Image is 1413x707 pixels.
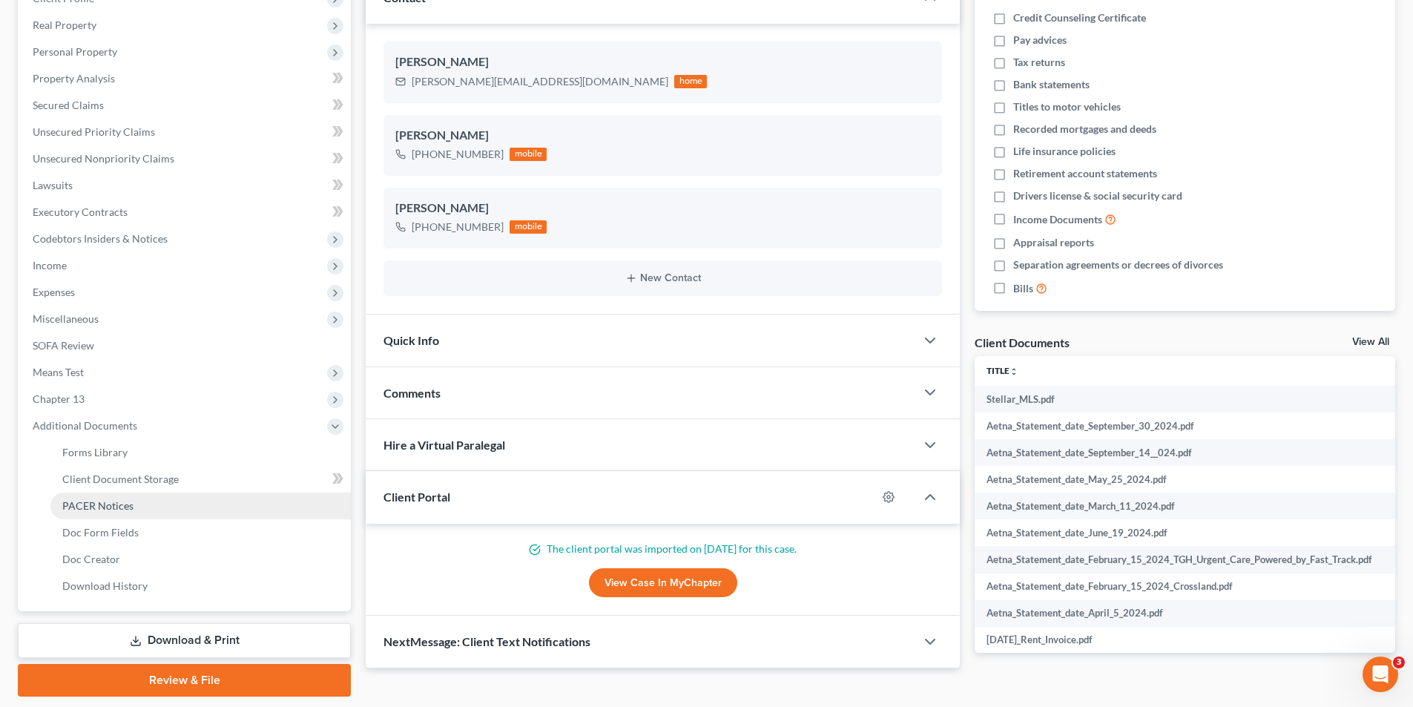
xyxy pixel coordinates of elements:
span: Life insurance policies [1013,144,1116,159]
span: Retirement account statements [1013,166,1157,181]
span: Client Portal [383,490,450,504]
div: [PERSON_NAME] [395,53,930,71]
span: Comments [383,386,441,400]
div: [PERSON_NAME] [395,200,930,217]
a: Unsecured Nonpriority Claims [21,145,351,172]
span: Miscellaneous [33,312,99,325]
a: View Case in MyChapter [589,568,737,598]
div: Client Documents [975,335,1070,350]
span: Lawsuits [33,179,73,191]
a: Review & File [18,664,351,697]
span: Tax returns [1013,55,1065,70]
div: [PHONE_NUMBER] [412,147,504,162]
iframe: Intercom live chat [1363,657,1398,692]
span: Secured Claims [33,99,104,111]
span: Titles to motor vehicles [1013,99,1121,114]
a: Forms Library [50,439,351,466]
span: Income [33,259,67,272]
span: Real Property [33,19,96,31]
div: [PERSON_NAME] [395,127,930,145]
a: Property Analysis [21,65,351,92]
span: PACER Notices [62,499,134,512]
span: Means Test [33,366,84,378]
div: mobile [510,220,547,234]
span: Pay advices [1013,33,1067,47]
span: Drivers license & social security card [1013,188,1182,203]
td: Aetna_Statement_date_April_5_2024.pdf [975,600,1384,627]
div: mobile [510,148,547,161]
span: Appraisal reports [1013,235,1094,250]
td: Aetna_Statement_date_September_14__024.pdf [975,439,1384,466]
a: Doc Creator [50,546,351,573]
span: Income Documents [1013,212,1102,227]
span: Additional Documents [33,419,137,432]
span: Doc Creator [62,553,120,565]
a: Unsecured Priority Claims [21,119,351,145]
span: NextMessage: Client Text Notifications [383,634,590,648]
td: Aetna_Statement_date_February_15_2024_Crossland.pdf [975,573,1384,600]
a: Secured Claims [21,92,351,119]
span: Forms Library [62,446,128,458]
span: Bank statements [1013,77,1090,92]
a: Doc Form Fields [50,519,351,546]
p: The client portal was imported on [DATE] for this case. [383,542,942,556]
span: Bills [1013,281,1033,296]
span: Unsecured Nonpriority Claims [33,152,174,165]
span: Quick Info [383,333,439,347]
td: [DATE]_Rent_Invoice.pdf [975,627,1384,654]
td: Aetna_Statement_date_February_15_2024_TGH_Urgent_Care_Powered_by_Fast_Track.pdf [975,546,1384,573]
span: Recorded mortgages and deeds [1013,122,1156,137]
a: Executory Contracts [21,199,351,226]
i: unfold_more [1009,367,1018,376]
span: Client Document Storage [62,473,179,485]
td: Aetna_Statement_date_May_25_2024.pdf [975,466,1384,493]
span: Credit Counseling Certificate [1013,10,1146,25]
a: Download History [50,573,351,599]
td: Aetna_Statement_date_June_19_2024.pdf [975,519,1384,546]
span: Doc Form Fields [62,526,139,539]
span: SOFA Review [33,339,94,352]
a: SOFA Review [21,332,351,359]
span: Expenses [33,286,75,298]
a: PACER Notices [50,493,351,519]
div: home [674,75,707,88]
span: Property Analysis [33,72,115,85]
span: Personal Property [33,45,117,58]
a: Lawsuits [21,172,351,199]
button: New Contact [395,272,930,284]
td: Aetna_Statement_date_September_30_2024.pdf [975,412,1384,439]
span: Download History [62,579,148,592]
a: Titleunfold_more [987,365,1018,376]
td: Aetna_Statement_date_March_11_2024.pdf [975,493,1384,519]
span: Executory Contracts [33,205,128,218]
a: View All [1352,337,1389,347]
td: Stellar_MLS.pdf [975,386,1384,412]
a: Client Document Storage [50,466,351,493]
div: [PERSON_NAME][EMAIL_ADDRESS][DOMAIN_NAME] [412,74,668,89]
span: Codebtors Insiders & Notices [33,232,168,245]
span: 3 [1393,657,1405,668]
span: Hire a Virtual Paralegal [383,438,505,452]
span: Unsecured Priority Claims [33,125,155,138]
span: Chapter 13 [33,392,85,405]
div: [PHONE_NUMBER] [412,220,504,234]
span: Separation agreements or decrees of divorces [1013,257,1223,272]
a: Download & Print [18,623,351,658]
